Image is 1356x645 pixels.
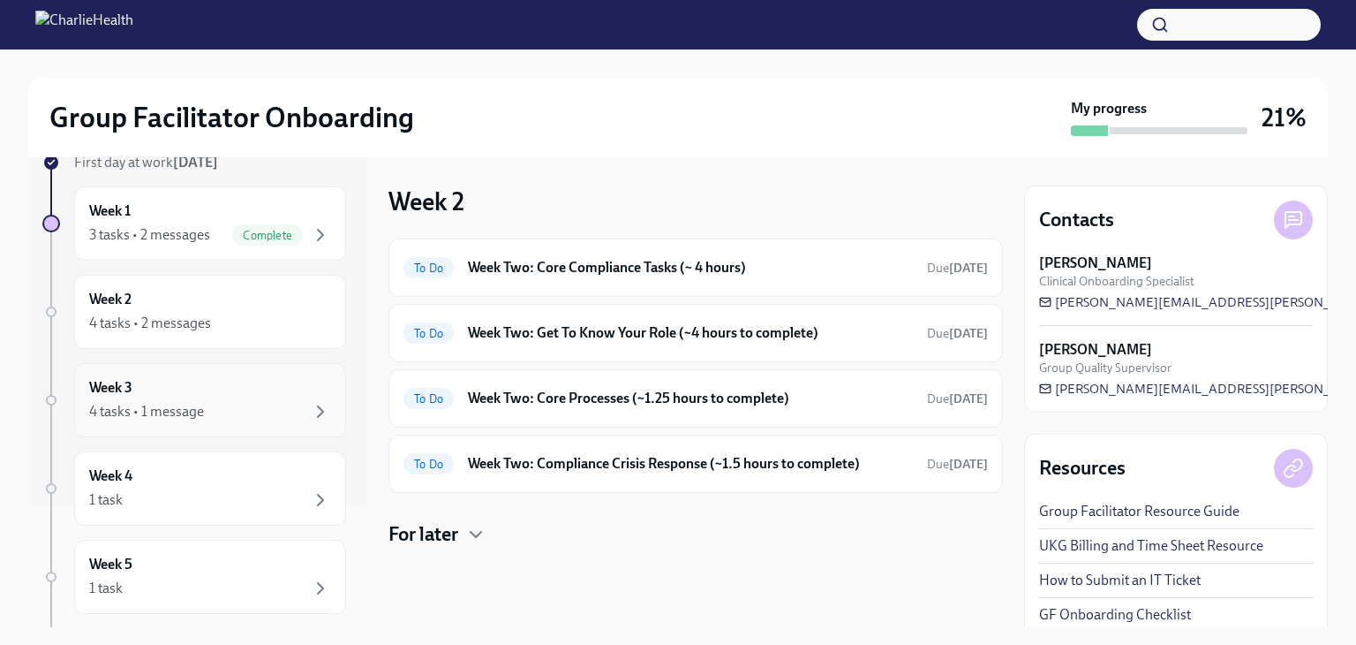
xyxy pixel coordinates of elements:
strong: [DATE] [949,326,988,341]
div: 1 task [89,490,123,510]
span: Group Quality Supervisor [1039,360,1171,376]
div: 4 tasks • 2 messages [89,314,211,333]
img: CharlieHealth [35,11,133,39]
a: Week 13 tasks • 2 messagesComplete [42,186,346,261]
span: September 22nd, 2025 08:00 [927,260,988,277]
h4: Contacts [1039,207,1114,233]
a: Group Facilitator Resource Guide [1039,502,1239,521]
a: To DoWeek Two: Get To Know Your Role (~4 hours to complete)Due[DATE] [403,319,988,347]
h4: Resources [1039,455,1126,482]
a: UKG Billing and Time Sheet Resource [1039,536,1263,556]
h6: Week Two: Get To Know Your Role (~4 hours to complete) [468,323,913,343]
a: To DoWeek Two: Core Compliance Tasks (~ 4 hours)Due[DATE] [403,254,988,282]
span: Due [927,391,988,406]
span: To Do [403,458,454,471]
a: How to Submit an IT Ticket [1039,571,1201,590]
span: Due [927,457,988,472]
a: Week 41 task [42,451,346,526]
strong: [PERSON_NAME] [1039,254,1152,273]
span: September 22nd, 2025 08:00 [927,391,988,407]
h2: Group Facilitator Onboarding [49,100,414,135]
a: Week 34 tasks • 1 message [42,363,346,437]
span: First day at work [74,154,218,171]
h3: 21% [1262,102,1307,133]
h4: For later [388,521,458,548]
span: Due [927,261,988,276]
h6: Week 5 [89,555,132,574]
strong: [DATE] [949,261,988,276]
h6: Week 3 [89,378,132,398]
a: Week 51 task [42,540,346,614]
span: To Do [403,327,454,340]
strong: [DATE] [173,154,218,171]
div: 3 tasks • 2 messages [89,225,210,245]
strong: [DATE] [949,457,988,472]
a: To DoWeek Two: Compliance Crisis Response (~1.5 hours to complete)Due[DATE] [403,450,988,478]
strong: [PERSON_NAME] [1039,340,1152,360]
span: Complete [232,229,303,242]
div: 4 tasks • 1 message [89,402,204,421]
div: 1 task [89,579,123,598]
span: September 22nd, 2025 08:00 [927,456,988,473]
h6: Week 4 [89,467,132,486]
a: First day at work[DATE] [42,153,346,172]
h6: Week 2 [89,290,132,309]
h3: Week 2 [388,186,464,217]
span: To Do [403,392,454,406]
a: Week 24 tasks • 2 messages [42,275,346,349]
strong: [DATE] [949,391,988,406]
a: GF Onboarding Checklist [1039,605,1191,625]
h6: Week Two: Core Processes (~1.25 hours to complete) [468,389,913,408]
div: For later [388,521,1003,548]
h6: Week Two: Core Compliance Tasks (~ 4 hours) [468,258,913,277]
span: Due [927,326,988,341]
span: To Do [403,262,454,275]
strong: My progress [1071,99,1147,118]
span: Clinical Onboarding Specialist [1039,273,1194,290]
span: September 22nd, 2025 08:00 [927,325,988,342]
h6: Week Two: Compliance Crisis Response (~1.5 hours to complete) [468,454,913,474]
h6: Week 1 [89,201,131,221]
a: To DoWeek Two: Core Processes (~1.25 hours to complete)Due[DATE] [403,384,988,413]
